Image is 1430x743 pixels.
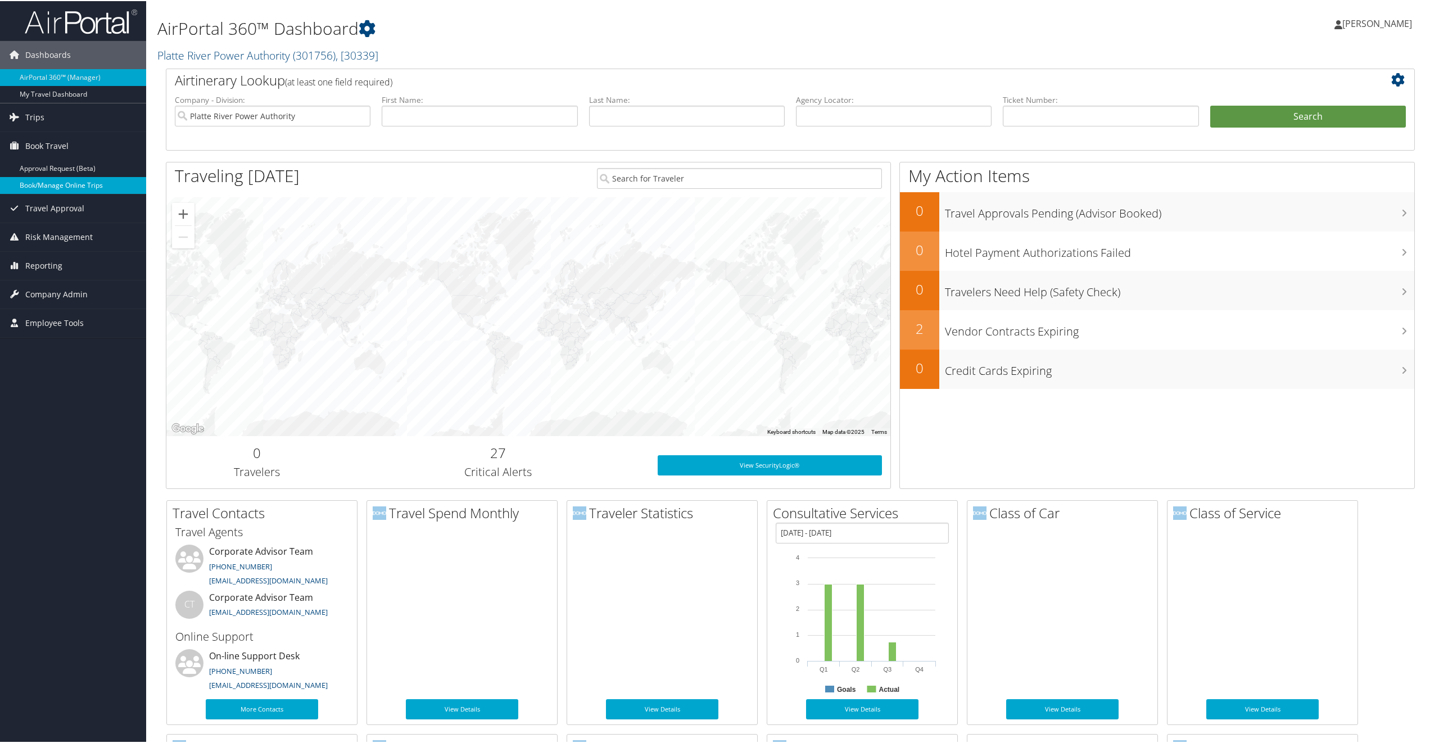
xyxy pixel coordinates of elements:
[820,665,828,672] text: Q1
[293,47,336,62] span: ( 301756 )
[175,463,339,479] h3: Travelers
[175,442,339,461] h2: 0
[796,578,799,585] tspan: 3
[172,202,194,224] button: Zoom in
[356,442,641,461] h2: 27
[209,560,272,570] a: [PHONE_NUMBER]
[157,16,1001,39] h1: AirPortal 360™ Dashboard
[157,47,378,62] a: Platte River Power Authority
[884,665,892,672] text: Q3
[175,628,349,644] h3: Online Support
[837,685,856,692] text: Goals
[658,454,882,474] a: View SecurityLogic®
[25,308,84,336] span: Employee Tools
[796,604,799,611] tspan: 2
[900,309,1414,348] a: 2Vendor Contracts Expiring
[1206,698,1319,718] a: View Details
[1173,505,1187,519] img: domo-logo.png
[915,665,924,672] text: Q4
[1003,93,1198,105] label: Ticket Number:
[373,502,557,522] h2: Travel Spend Monthly
[1173,502,1357,522] h2: Class of Service
[285,75,392,87] span: (at least one field required)
[773,502,957,522] h2: Consultative Services
[900,200,939,219] h2: 0
[209,574,328,585] a: [EMAIL_ADDRESS][DOMAIN_NAME]
[871,428,887,434] a: Terms (opens in new tab)
[170,590,354,626] li: Corporate Advisor Team
[573,502,757,522] h2: Traveler Statistics
[25,193,84,221] span: Travel Approval
[573,505,586,519] img: domo-logo.png
[900,318,939,337] h2: 2
[945,317,1414,338] h3: Vendor Contracts Expiring
[170,543,354,590] li: Corporate Advisor Team
[796,656,799,663] tspan: 0
[175,163,300,187] h1: Traveling [DATE]
[900,279,939,298] h2: 0
[796,553,799,560] tspan: 4
[172,225,194,247] button: Zoom out
[1006,698,1119,718] a: View Details
[900,163,1414,187] h1: My Action Items
[597,167,882,188] input: Search for Traveler
[945,199,1414,220] h3: Travel Approvals Pending (Advisor Booked)
[945,356,1414,378] h3: Credit Cards Expiring
[767,427,816,435] button: Keyboard shortcuts
[175,523,349,539] h3: Travel Agents
[1210,105,1406,127] button: Search
[973,502,1157,522] h2: Class of Car
[169,420,206,435] a: Open this area in Google Maps (opens a new window)
[879,685,899,692] text: Actual
[900,230,1414,270] a: 0Hotel Payment Authorizations Failed
[25,40,71,68] span: Dashboards
[373,505,386,519] img: domo-logo.png
[406,698,518,718] a: View Details
[900,357,939,377] h2: 0
[169,420,206,435] img: Google
[175,70,1302,89] h2: Airtinerary Lookup
[175,590,203,618] div: CT
[25,131,69,159] span: Book Travel
[900,239,939,259] h2: 0
[822,428,865,434] span: Map data ©2025
[206,698,318,718] a: More Contacts
[25,102,44,130] span: Trips
[25,251,62,279] span: Reporting
[945,238,1414,260] h3: Hotel Payment Authorizations Failed
[382,93,577,105] label: First Name:
[173,502,357,522] h2: Travel Contacts
[170,648,354,694] li: On-line Support Desk
[945,278,1414,299] h3: Travelers Need Help (Safety Check)
[796,630,799,637] tspan: 1
[25,222,93,250] span: Risk Management
[900,348,1414,388] a: 0Credit Cards Expiring
[589,93,785,105] label: Last Name:
[25,279,88,307] span: Company Admin
[25,7,137,34] img: airportal-logo.png
[606,698,718,718] a: View Details
[900,191,1414,230] a: 0Travel Approvals Pending (Advisor Booked)
[852,665,860,672] text: Q2
[356,463,641,479] h3: Critical Alerts
[209,665,272,675] a: [PHONE_NUMBER]
[209,679,328,689] a: [EMAIL_ADDRESS][DOMAIN_NAME]
[796,93,992,105] label: Agency Locator:
[1334,6,1423,39] a: [PERSON_NAME]
[806,698,918,718] a: View Details
[973,505,986,519] img: domo-logo.png
[209,606,328,616] a: [EMAIL_ADDRESS][DOMAIN_NAME]
[900,270,1414,309] a: 0Travelers Need Help (Safety Check)
[175,93,370,105] label: Company - Division:
[1342,16,1412,29] span: [PERSON_NAME]
[336,47,378,62] span: , [ 30339 ]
